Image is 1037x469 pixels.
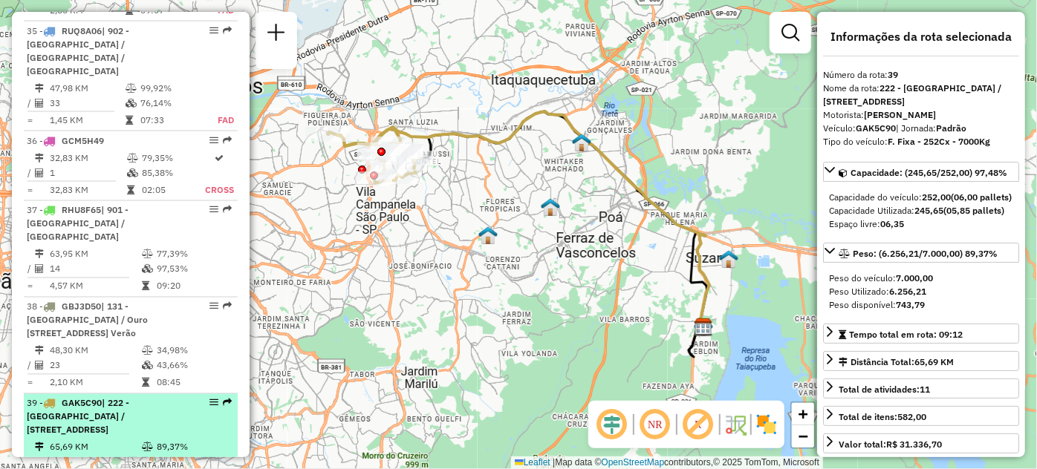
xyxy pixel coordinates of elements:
[602,457,665,468] a: OpenStreetMap
[792,425,814,447] a: Zoom out
[49,151,126,165] td: 32,83 KM
[49,183,126,197] td: 32,83 KM
[27,301,148,339] span: 38 -
[755,413,778,436] img: Exibir/Ocultar setores
[27,358,34,373] td: /
[62,398,102,409] span: GAK5C90
[261,18,291,51] a: Nova sessão e pesquisa
[922,191,951,203] strong: 252,00
[142,265,153,274] i: % de utilização da cubagem
[27,279,34,294] td: =
[27,301,148,339] span: | 131 - [GEOGRAPHIC_DATA] / Ouro [STREET_ADDRESS] Verão
[223,302,232,311] em: Rota exportada
[936,122,966,134] strong: Padrão
[209,399,218,407] em: Opções
[156,375,231,390] td: 08:45
[142,361,153,370] i: % de utilização da cubagem
[62,135,104,146] span: GCM5H49
[35,443,44,452] i: Distância Total
[839,384,930,395] span: Total de atividades:
[896,272,933,283] strong: 7.000,00
[142,347,153,355] i: % de utilização do peso
[140,113,201,128] td: 07:33
[823,324,1019,344] a: Tempo total em rota: 09:12
[880,218,904,229] strong: 06,35
[27,183,34,197] td: =
[897,411,926,422] strong: 582,00
[823,433,1019,453] a: Valor total:R$ 31.336,70
[27,135,104,146] span: 36 -
[719,249,738,269] img: 630 UDC Light WCL Jardim Santa Helena
[914,356,954,367] span: 65,69 KM
[823,162,1019,182] a: Capacidade: (245,65/252,00) 97,48%
[209,302,218,311] em: Opções
[49,440,141,455] td: 65,69 KM
[140,81,201,96] td: 99,92%
[141,165,204,180] td: 85,38%
[127,168,138,177] i: % de utilização da cubagem
[49,358,141,373] td: 23
[215,154,224,163] i: Rota otimizada
[888,136,990,147] strong: F. Fixa - 252Cx - 7000Kg
[637,407,673,442] span: Ocultar NR
[35,168,44,177] i: Total de Atividades
[126,84,137,93] i: % de utilização do peso
[823,108,1019,122] div: Motorista:
[515,457,550,468] a: Leaflet
[62,301,101,312] span: GBJ3D50
[156,247,231,262] td: 77,39%
[27,205,129,243] span: | 901 - [GEOGRAPHIC_DATA] / [GEOGRAPHIC_DATA]
[799,404,808,423] span: +
[511,456,823,469] div: Map data © contributors,© 2025 TomTom, Microsoft
[27,96,34,111] td: /
[553,457,555,468] span: |
[27,375,34,390] td: =
[223,136,232,145] em: Rota exportada
[776,18,805,47] a: Exibir filtros
[49,344,141,358] td: 48,30 KM
[478,226,498,245] img: DS Teste
[49,247,141,262] td: 63,95 KM
[35,347,44,355] i: Distância Total
[62,205,101,216] span: RHU8F65
[886,439,942,450] strong: R$ 31.336,70
[864,109,936,120] strong: [PERSON_NAME]
[27,113,34,128] td: =
[386,144,423,159] div: Atividade não roteirizada - SUPERMERCADO DOCE PR
[381,142,418,157] div: Atividade não roteirizada - DOCE PRECO E CIA COM
[156,440,231,455] td: 89,37%
[35,99,44,108] i: Total de Atividades
[27,165,34,180] td: /
[204,183,235,197] td: Cross
[209,136,218,145] em: Opções
[694,318,713,337] img: CDD Suzano
[156,358,231,373] td: 43,66%
[142,282,149,291] i: Tempo total em rota
[27,25,129,76] span: 35 -
[829,272,933,283] span: Peso do veículo:
[839,438,942,451] div: Valor total:
[127,154,138,163] i: % de utilização do peso
[853,248,998,259] span: Peso: (6.256,21/7.000,00) 89,37%
[49,113,125,128] td: 1,45 KM
[943,205,1004,216] strong: (05,85 pallets)
[27,205,129,243] span: 37 -
[951,191,1012,203] strong: (06,00 pallets)
[35,84,44,93] i: Distância Total
[49,165,126,180] td: 1
[201,113,235,128] td: FAD
[572,133,591,152] img: 631 UDC Light WCL Cidade Kemel
[127,186,134,194] i: Tempo total em rota
[823,82,1001,107] strong: 222 - [GEOGRAPHIC_DATA] / [STREET_ADDRESS]
[594,407,630,442] span: Ocultar deslocamento
[889,286,926,297] strong: 6.256,21
[823,68,1019,82] div: Número da rota:
[49,262,141,277] td: 14
[823,30,1019,44] h4: Informações da rota selecionada
[126,99,137,108] i: % de utilização da cubagem
[141,151,204,165] td: 79,35%
[62,25,102,36] span: RUQ8A06
[126,116,133,125] i: Tempo total em rota
[27,262,34,277] td: /
[823,185,1019,237] div: Capacidade: (245,65/252,00) 97,48%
